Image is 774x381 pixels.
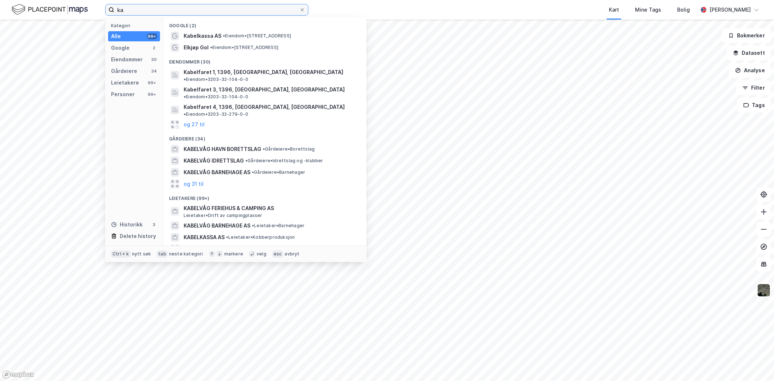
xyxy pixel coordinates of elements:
div: 30 [151,57,157,62]
div: Gårdeiere [111,67,137,75]
span: Eiendom • 3203-32-104-0-0 [184,94,248,100]
div: 99+ [147,33,157,39]
span: Gårdeiere • Barnehager [252,169,305,175]
input: Søk på adresse, matrikkel, gårdeiere, leietakere eller personer [114,4,299,15]
div: Bolig [677,5,690,14]
div: Delete history [120,232,156,241]
div: Kart [609,5,619,14]
div: 99+ [147,80,157,86]
span: Leietaker • Barnehager [252,223,304,229]
span: • [263,146,265,152]
span: • [252,223,254,228]
div: nytt søk [132,251,151,257]
span: Kabelkassa AS [184,32,221,40]
span: Kabelfaret 4, 1396, [GEOGRAPHIC_DATA], [GEOGRAPHIC_DATA] [184,103,345,111]
button: Tags [737,98,771,112]
div: Eiendommer (30) [163,53,366,66]
div: avbryt [284,251,299,257]
span: • [245,158,247,163]
span: Leietaker • Drift av campingplasser [184,213,262,218]
div: esc [272,250,283,258]
button: Analyse [729,63,771,78]
div: markere [224,251,243,257]
span: • [210,45,212,50]
span: KABELVÅG BARNEHAGE AS [184,221,250,230]
div: Ctrl + k [111,250,131,258]
div: Mine Tags [635,5,661,14]
span: Eiendom • [STREET_ADDRESS] [223,33,291,39]
span: Eiendom • [STREET_ADDRESS] [210,45,278,50]
span: Elkjøp Gol [184,43,209,52]
span: • [252,169,254,175]
span: Eiendom • 3203-32-279-0-0 [184,111,248,117]
span: KABELKASSA AS [184,233,225,242]
div: Historikk [111,220,143,229]
img: 9k= [757,283,771,297]
button: og 96 til [184,245,205,253]
div: [PERSON_NAME] [709,5,751,14]
div: Kategori [111,23,160,28]
div: 3 [151,222,157,228]
button: og 27 til [184,120,205,129]
button: og 31 til [184,180,204,188]
span: Gårdeiere • Borettslag [263,146,315,152]
div: Alle [111,32,121,41]
div: velg [257,251,266,257]
div: 34 [151,68,157,74]
span: Kabelfaret 3, 1396, [GEOGRAPHIC_DATA], [GEOGRAPHIC_DATA] [184,85,345,94]
div: Gårdeiere (34) [163,130,366,143]
div: Personer [111,90,135,99]
div: 99+ [147,91,157,97]
span: • [184,77,186,82]
span: • [226,234,228,240]
img: logo.f888ab2527a4732fd821a326f86c7f29.svg [12,3,88,16]
span: Gårdeiere • Idrettslag og -klubber [245,158,323,164]
button: Bokmerker [722,28,771,43]
span: Leietaker • Kobberproduksjon [226,234,295,240]
div: neste kategori [169,251,203,257]
div: Leietakere (99+) [163,190,366,203]
span: Kabelfaret 1, 1396, [GEOGRAPHIC_DATA], [GEOGRAPHIC_DATA] [184,68,343,77]
div: Eiendommer [111,55,143,64]
div: Google [111,44,130,52]
span: KABELVÅG HAVN BORETTSLAG [184,145,261,153]
span: Eiendom • 3203-32-104-0-0 [184,77,248,82]
span: • [184,94,186,99]
a: Mapbox homepage [2,370,34,379]
span: • [223,33,225,38]
div: tab [157,250,168,258]
button: Filter [736,81,771,95]
span: • [184,111,186,117]
span: KABELVÅG IDRETTSLAG [184,156,244,165]
span: KABELVÅG BARNEHAGE AS [184,168,250,177]
div: 2 [151,45,157,51]
div: Leietakere [111,78,139,87]
button: Datasett [727,46,771,60]
div: Google (2) [163,17,366,30]
iframe: Chat Widget [738,346,774,381]
span: KABELVÅG FERIEHUS & CAMPING AS [184,204,358,213]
